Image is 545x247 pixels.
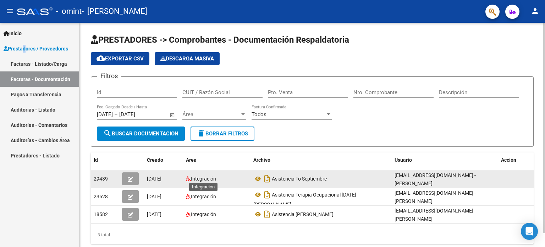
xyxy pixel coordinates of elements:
span: – [114,111,118,118]
button: Descarga Masiva [155,52,220,65]
span: Asistencia [PERSON_NAME] [272,211,334,217]
span: 29439 [94,176,108,182]
span: [DATE] [147,211,161,217]
span: Id [94,157,98,163]
span: [EMAIL_ADDRESS][DOMAIN_NAME] - [PERSON_NAME] [395,190,476,204]
span: Área [182,111,240,118]
span: Acción [501,157,516,163]
span: Creado [147,157,163,163]
span: [DATE] [147,194,161,199]
input: Fecha inicio [97,111,113,118]
input: Fecha fin [119,111,154,118]
h3: Filtros [97,71,121,81]
mat-icon: delete [197,129,205,138]
datatable-header-cell: Acción [498,152,534,168]
i: Descargar documento [263,173,272,184]
span: - [PERSON_NAME] [82,4,147,19]
span: [DATE] [147,176,161,182]
datatable-header-cell: Usuario [392,152,498,168]
span: [EMAIL_ADDRESS][DOMAIN_NAME] - [PERSON_NAME] [395,208,476,222]
div: 3 total [91,226,534,244]
span: Integración [191,211,216,217]
span: Borrar Filtros [197,130,248,137]
span: Integración [191,194,216,199]
mat-icon: cloud_download [97,54,105,63]
datatable-header-cell: Id [91,152,119,168]
span: Usuario [395,157,412,163]
button: Open calendar [169,111,177,119]
span: Descarga Masiva [160,55,214,62]
span: 23528 [94,194,108,199]
datatable-header-cell: Area [183,152,251,168]
span: - omint [56,4,82,19]
span: Asistencia To Septiembre [272,176,327,182]
span: [EMAIL_ADDRESS][DOMAIN_NAME] - [PERSON_NAME] [395,172,476,186]
mat-icon: person [531,7,539,15]
button: Exportar CSV [91,52,149,65]
span: 18582 [94,211,108,217]
span: PRESTADORES -> Comprobantes - Documentación Respaldatoria [91,35,349,45]
button: Borrar Filtros [191,127,254,141]
div: Open Intercom Messenger [521,223,538,240]
span: Buscar Documentacion [103,130,178,137]
span: Integración [191,176,216,182]
span: Asistencia Terapia Ocupacional [DATE] [PERSON_NAME] [253,192,356,207]
mat-icon: search [103,129,112,138]
i: Descargar documento [263,209,272,220]
span: Todos [252,111,266,118]
datatable-header-cell: Archivo [251,152,392,168]
span: Inicio [4,29,22,37]
span: Prestadores / Proveedores [4,45,68,53]
mat-icon: menu [6,7,14,15]
span: Archivo [253,157,270,163]
app-download-masive: Descarga masiva de comprobantes (adjuntos) [155,52,220,65]
i: Descargar documento [263,189,272,200]
datatable-header-cell: Creado [144,152,183,168]
span: Area [186,157,197,163]
button: Buscar Documentacion [97,127,185,141]
span: Exportar CSV [97,55,144,62]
